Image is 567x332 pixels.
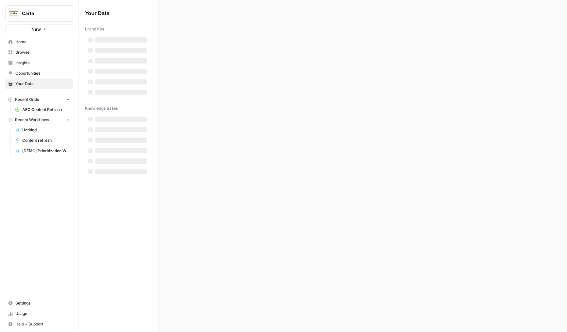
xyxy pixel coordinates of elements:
span: Settings [15,300,70,306]
a: Your Data [5,79,73,89]
a: Settings [5,298,73,308]
a: Content refresh [12,135,73,146]
a: Untitled [12,125,73,135]
span: Recent Grids [15,97,39,102]
span: Help + Support [15,321,70,327]
span: Insights [15,60,70,66]
img: Carta Logo [8,8,19,19]
span: Opportunities [15,70,70,76]
a: Opportunities [5,68,73,79]
a: Usage [5,308,73,319]
span: Untitled [22,127,70,133]
a: Insights [5,58,73,68]
span: [DEMO] Prioritization Workflow for creation [22,148,70,154]
span: Content refresh [22,138,70,143]
span: Recent Workflows [15,117,49,123]
span: Usage [15,311,70,317]
span: Home [15,39,70,45]
span: Knowledge Bases [85,105,118,111]
span: Your Data [15,81,70,87]
button: Recent Grids [5,95,73,104]
span: Carta [22,10,62,17]
span: Browse [15,49,70,55]
span: Brand Kits [85,26,104,32]
a: AEO Content Refresh [12,104,73,115]
button: Workspace: Carta [5,5,73,22]
button: Recent Workflows [5,115,73,125]
button: New [5,24,73,34]
button: Help + Support [5,319,73,329]
span: Your Data [85,9,142,17]
span: New [31,26,41,32]
a: Home [5,37,73,47]
a: Browse [5,47,73,58]
a: [DEMO] Prioritization Workflow for creation [12,146,73,156]
span: AEO Content Refresh [22,107,70,113]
